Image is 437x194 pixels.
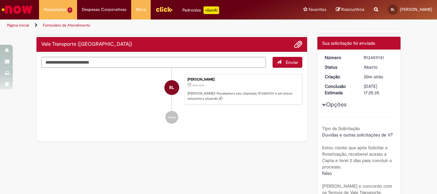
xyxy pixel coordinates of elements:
[82,6,126,13] span: Despesas Corporativas
[136,6,146,13] span: More
[41,74,302,105] li: Bruno da Luz Lisboa
[286,59,298,65] span: Enviar
[320,83,359,96] dt: Conclusão Estimada
[155,4,173,14] img: click_logo_yellow_360x200.png
[322,170,332,176] span: Falso
[41,57,266,68] textarea: Digite sua mensagem aqui...
[41,68,302,130] ul: Histórico de tíquete
[182,6,219,14] div: Padroniza
[192,83,205,87] span: 20m atrás
[320,64,359,70] dt: Status
[273,57,302,68] button: Enviar
[322,40,375,46] span: Sua solicitação foi enviada
[187,91,299,101] p: [PERSON_NAME]! Recebemos seu chamado R13459131 e em breve estaremos atuando.
[364,64,393,70] div: Aberto
[364,54,393,61] div: R13459131
[44,6,66,13] span: Requisições
[5,19,287,31] ul: Trilhas de página
[320,54,359,61] dt: Número
[68,7,72,13] span: 1
[391,7,395,12] span: BL
[294,40,302,49] button: Adicionar anexos
[341,6,364,12] span: Rascunhos
[192,83,205,87] time: 28/08/2025 16:25:29
[7,23,29,28] a: Página inicial
[322,126,360,131] b: Tipo da Solicitação
[164,80,179,95] div: Bruno da Luz Lisboa
[322,145,392,170] b: Estou ciente que após Solicitar a Roteirização, receberei acesso a Capta e terei 2 dias para conc...
[364,74,383,80] time: 28/08/2025 16:25:29
[169,80,174,95] span: BL
[43,23,90,28] a: Formulário de Atendimento
[203,6,219,14] p: +GenAi
[336,7,364,13] a: Rascunhos
[364,83,393,96] div: [DATE] 17:25:35
[1,3,34,16] img: ServiceNow
[320,74,359,80] dt: Criação
[41,42,132,47] h2: Vale Transporte (VT) Histórico de tíquete
[322,132,393,138] span: Dúvidas e outras solicitações de VT
[400,7,432,12] span: [PERSON_NAME]
[364,74,383,80] span: 20m atrás
[187,78,299,81] div: [PERSON_NAME]
[364,74,393,80] div: 28/08/2025 16:25:29
[309,6,326,13] span: Favoritos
